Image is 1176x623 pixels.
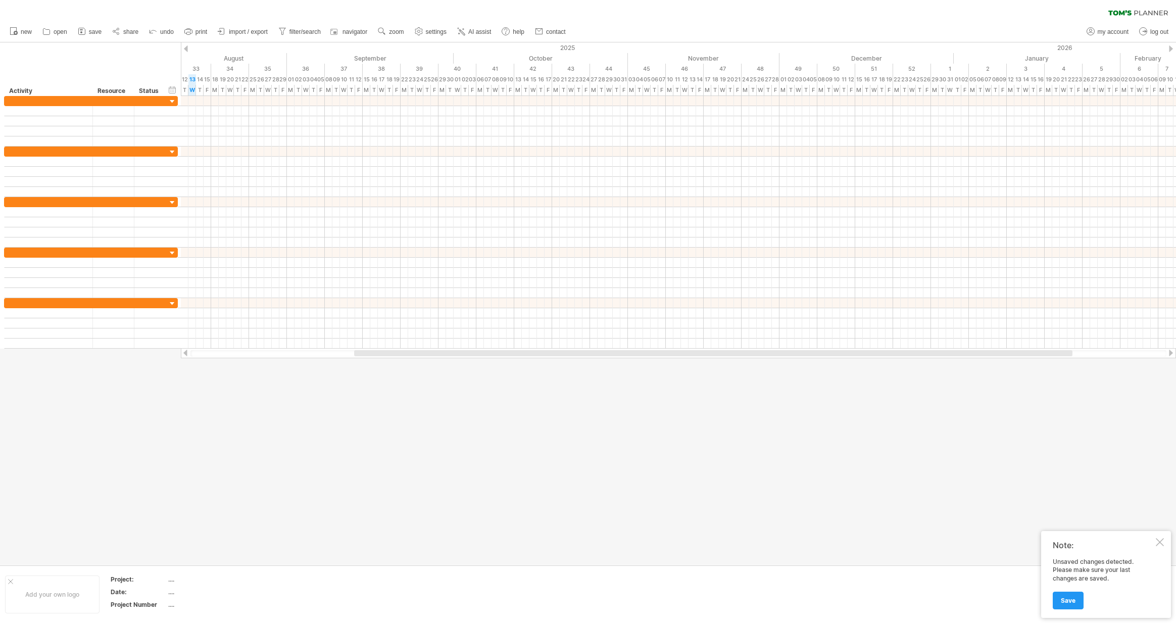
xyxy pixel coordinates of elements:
[628,53,779,64] div: November 2025
[795,74,802,85] div: Wednesday, 3 December 2025
[249,74,257,85] div: Monday, 25 August 2025
[1083,64,1120,74] div: 5
[689,74,696,85] div: Thursday, 13 November 2025
[295,85,302,95] div: Tuesday, 2 September 2025
[552,74,560,85] div: Monday, 20 October 2025
[484,85,492,95] div: Tuesday, 7 October 2025
[681,74,689,85] div: Wednesday, 12 November 2025
[469,85,476,95] div: Friday, 3 October 2025
[455,25,494,38] a: AI assist
[931,85,939,95] div: Monday, 29 December 2025
[923,85,931,95] div: Friday, 26 December 2025
[355,85,363,95] div: Friday, 12 September 2025
[226,85,234,95] div: Wednesday, 20 August 2025
[870,85,878,95] div: Wednesday, 17 December 2025
[499,85,507,95] div: Thursday, 9 October 2025
[772,74,779,85] div: Friday, 28 November 2025
[719,74,726,85] div: Wednesday, 19 November 2025
[1151,74,1158,85] div: Friday, 6 February 2026
[1105,74,1113,85] div: Thursday, 29 January 2026
[1053,592,1084,609] a: Save
[476,85,484,95] div: Monday, 6 October 2025
[863,74,870,85] div: Tuesday, 16 December 2025
[234,74,241,85] div: Thursday, 21 August 2025
[370,85,378,95] div: Tuesday, 16 September 2025
[229,28,268,35] span: import / export
[742,64,779,74] div: 48
[946,85,954,95] div: Wednesday, 31 December 2025
[719,85,726,95] div: Wednesday, 19 November 2025
[742,74,749,85] div: Monday, 24 November 2025
[772,85,779,95] div: Friday, 28 November 2025
[840,74,848,85] div: Thursday, 11 December 2025
[1113,74,1120,85] div: Friday, 30 January 2026
[393,74,401,85] div: Friday, 19 September 2025
[590,74,598,85] div: Monday, 27 October 2025
[1090,74,1098,85] div: Tuesday, 27 January 2026
[492,85,499,95] div: Wednesday, 8 October 2025
[764,85,772,95] div: Thursday, 27 November 2025
[514,74,522,85] div: Monday, 13 October 2025
[855,64,893,74] div: 51
[160,28,174,35] span: undo
[196,74,204,85] div: Thursday, 14 August 2025
[363,74,370,85] div: Monday, 15 September 2025
[681,85,689,95] div: Wednesday, 12 November 2025
[461,74,469,85] div: Thursday, 2 October 2025
[666,64,704,74] div: 46
[916,85,923,95] div: Thursday, 25 December 2025
[749,74,757,85] div: Tuesday, 25 November 2025
[620,85,628,95] div: Friday, 31 October 2025
[219,85,226,95] div: Tuesday, 19 August 2025
[348,74,355,85] div: Thursday, 11 September 2025
[469,74,476,85] div: Friday, 3 October 2025
[999,74,1007,85] div: Friday, 9 January 2026
[21,28,32,35] span: new
[287,64,325,74] div: 36
[893,85,901,95] div: Monday, 22 December 2025
[211,64,249,74] div: 34
[431,74,438,85] div: Friday, 26 September 2025
[605,85,613,95] div: Wednesday, 29 October 2025
[195,28,207,35] span: print
[234,85,241,95] div: Thursday, 21 August 2025
[173,64,211,74] div: 33
[1007,64,1045,74] div: 3
[560,74,567,85] div: Tuesday, 21 October 2025
[635,85,643,95] div: Tuesday, 4 November 2025
[446,85,454,95] div: Tuesday, 30 September 2025
[779,74,787,85] div: Monday, 1 December 2025
[643,85,651,95] div: Wednesday, 5 November 2025
[901,85,908,95] div: Tuesday, 23 December 2025
[923,74,931,85] div: Friday, 26 December 2025
[886,74,893,85] div: Friday, 19 December 2025
[886,85,893,95] div: Friday, 19 December 2025
[317,74,325,85] div: Friday, 5 September 2025
[832,74,840,85] div: Wednesday, 10 December 2025
[795,85,802,95] div: Wednesday, 3 December 2025
[385,74,393,85] div: Thursday, 18 September 2025
[567,74,575,85] div: Wednesday, 22 October 2025
[764,74,772,85] div: Thursday, 27 November 2025
[582,85,590,95] div: Friday, 24 October 2025
[628,85,635,95] div: Monday, 3 November 2025
[757,85,764,95] div: Wednesday, 26 November 2025
[329,25,370,38] a: navigator
[1007,74,1014,85] div: Monday, 12 January 2026
[628,74,635,85] div: Monday, 3 November 2025
[1120,74,1128,85] div: Monday, 2 February 2026
[423,85,431,95] div: Thursday, 25 September 2025
[908,74,916,85] div: Wednesday, 24 December 2025
[257,74,264,85] div: Tuesday, 26 August 2025
[375,25,407,38] a: zoom
[779,53,954,64] div: December 2025
[575,85,582,95] div: Thursday, 23 October 2025
[787,74,795,85] div: Tuesday, 2 December 2025
[279,74,287,85] div: Friday, 29 August 2025
[545,74,552,85] div: Friday, 17 October 2025
[295,74,302,85] div: Tuesday, 2 September 2025
[342,28,367,35] span: navigator
[264,85,272,95] div: Wednesday, 27 August 2025
[689,85,696,95] div: Thursday, 13 November 2025
[1166,74,1173,85] div: Tuesday, 10 February 2026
